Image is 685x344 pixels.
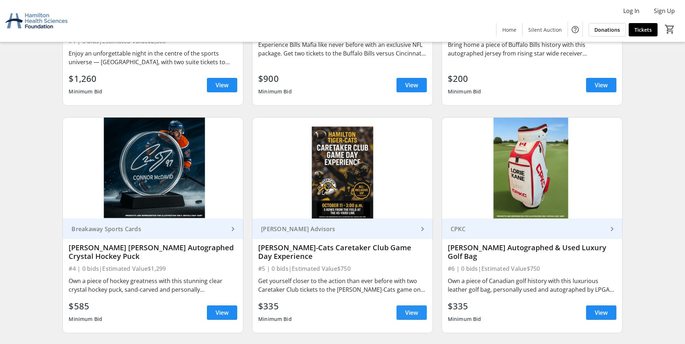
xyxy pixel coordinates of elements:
mat-icon: keyboard_arrow_right [608,225,616,233]
div: Minimum Bid [448,85,481,98]
a: Home [497,23,522,36]
a: View [586,78,616,92]
span: View [216,81,229,89]
div: Get yourself closer to the action than ever before with two Caretaker Club tickets to the [PERSON... [258,277,427,294]
div: $900 [258,72,292,85]
span: View [595,81,608,89]
div: #5 | 0 bids | Estimated Value $750 [258,264,427,274]
div: $200 [448,72,481,85]
div: Minimum Bid [448,313,481,326]
div: [PERSON_NAME] Autographed & Used Luxury Golf Bag [448,243,616,261]
button: Log In [617,5,645,17]
div: $335 [258,300,292,313]
span: View [595,308,608,317]
img: Hamilton Tiger-Cats Caretaker Club Game Day Experience [252,118,433,219]
div: $585 [69,300,102,313]
span: View [216,308,229,317]
div: Minimum Bid [258,313,292,326]
span: Log In [623,6,640,15]
button: Help [568,22,582,37]
div: Minimum Bid [69,313,102,326]
span: Silent Auction [528,26,562,34]
a: Silent Auction [523,23,568,36]
a: Tickets [629,23,658,36]
mat-icon: keyboard_arrow_right [418,225,427,233]
div: [PERSON_NAME] [PERSON_NAME] Autographed Crystal Hockey Puck [69,243,237,261]
a: Donations [589,23,626,36]
a: View [207,78,237,92]
div: Enjoy an unforgettable night in the centre of the sports universe — [GEOGRAPHIC_DATA], with two s... [69,49,237,66]
div: Breakaway Sports Cards [69,225,229,233]
div: CPKC [448,225,608,233]
div: [PERSON_NAME]-Cats Caretaker Club Game Day Experience [258,243,427,261]
span: View [405,308,418,317]
a: View [396,78,427,92]
span: Tickets [634,26,652,34]
div: $1,260 [69,72,102,85]
span: View [405,81,418,89]
div: Minimum Bid [258,85,292,98]
a: [PERSON_NAME] Advisors [252,219,433,239]
div: [PERSON_NAME] Advisors [258,225,418,233]
div: $335 [448,300,481,313]
a: View [207,305,237,320]
mat-icon: keyboard_arrow_right [229,225,237,233]
img: Hamilton Health Sciences Foundation's Logo [4,3,69,39]
span: Sign Up [654,6,675,15]
button: Cart [663,23,676,36]
a: Breakaway Sports Cards [63,219,243,239]
div: #6 | 0 bids | Estimated Value $750 [448,264,616,274]
a: CPKC [442,219,622,239]
div: Own a piece of hockey greatness with this stunning clear crystal hockey puck, sand-carved and per... [69,277,237,294]
span: Home [502,26,516,34]
div: Minimum Bid [69,85,102,98]
div: Bring home a piece of Buffalo Bills history with this autographed jersey from rising star wide re... [448,40,616,58]
span: Donations [594,26,620,34]
img: Lorie Kane Autographed & Used Luxury Golf Bag [442,118,622,219]
a: View [396,305,427,320]
div: Own a piece of Canadian golf history with this luxurious leather golf bag, personally used and au... [448,277,616,294]
div: Experience Bills Mafia like never before with an exclusive NFL package. Get two tickets to the Bu... [258,40,427,58]
img: Connor McDavid Autographed Crystal Hockey Puck [63,118,243,219]
button: Sign Up [648,5,681,17]
div: #4 | 0 bids | Estimated Value $1,299 [69,264,237,274]
a: View [586,305,616,320]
